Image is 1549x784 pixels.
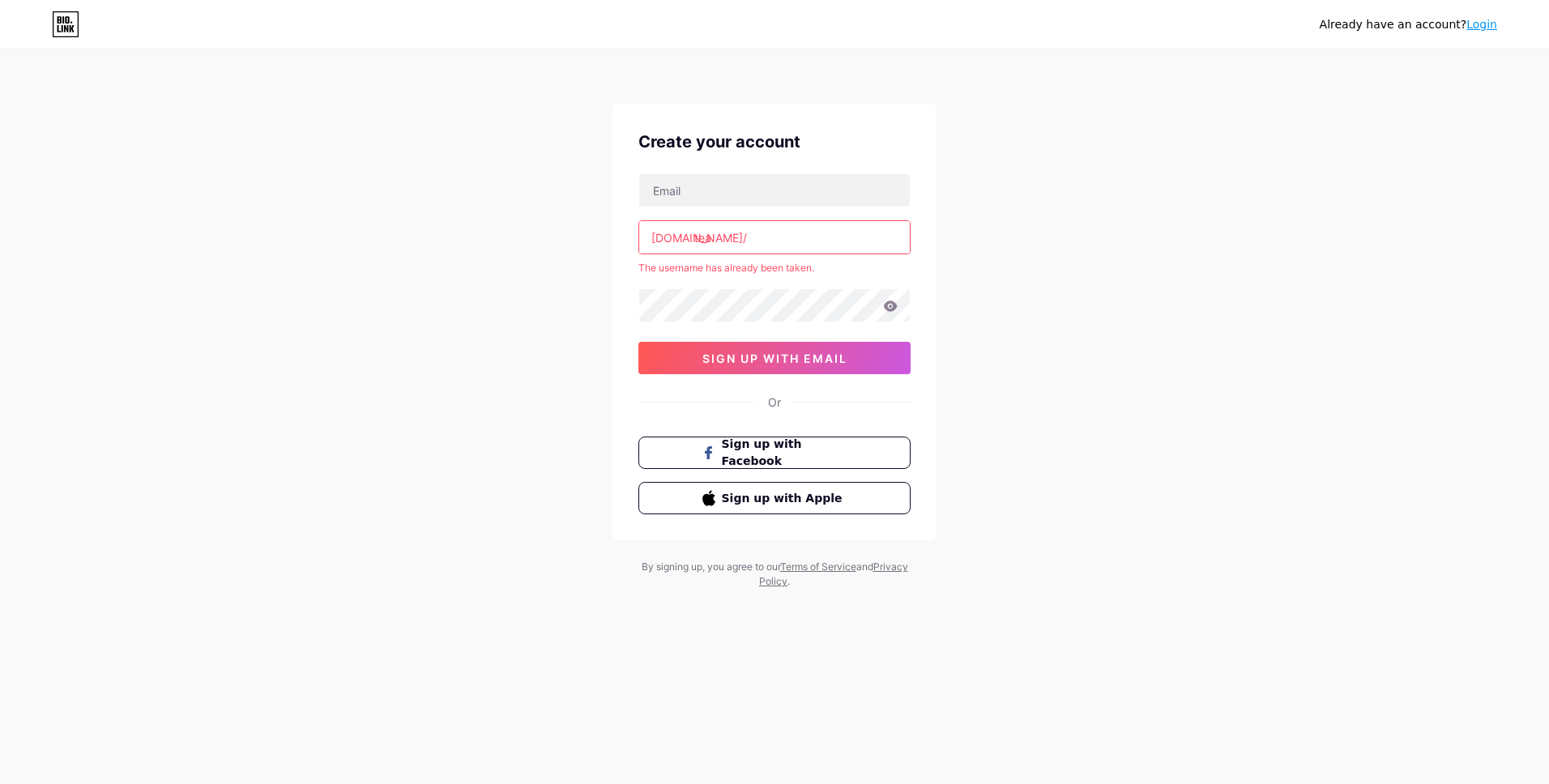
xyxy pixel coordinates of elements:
div: Create your account [638,130,911,154]
a: Login [1466,18,1497,31]
div: [DOMAIN_NAME]/ [651,229,747,246]
input: Email [639,174,910,207]
span: Sign up with Apple [722,490,847,507]
span: sign up with email [702,352,847,365]
span: Sign up with Facebook [722,436,847,470]
button: sign up with email [638,342,911,374]
div: Already have an account? [1320,16,1497,33]
div: By signing up, you agree to our and . [637,560,912,589]
button: Sign up with Apple [638,482,911,514]
input: username [639,221,910,254]
div: Or [768,394,781,411]
button: Sign up with Facebook [638,437,911,469]
div: The username has already been taken. [638,261,911,275]
a: Terms of Service [780,560,856,573]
